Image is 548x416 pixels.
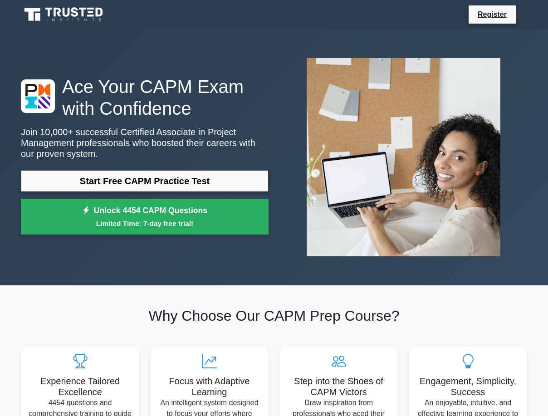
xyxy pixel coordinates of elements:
h5: Focus with Adaptive Learning [157,376,261,397]
h2: Why Choose Our CAPM Prep Course? [21,307,527,324]
h1: Ace Your CAPM Exam with Confidence [21,76,269,119]
a: Register [472,9,512,20]
p: Join 10,000+ successful Certified Associate in Project Management professionals who boosted their... [21,127,269,159]
h5: Engagement, Simplicity, Success [416,376,520,397]
h5: Experience Tailored Excellence [28,376,132,397]
a: Unlock 4454 CAPM QuestionsLimited Time: 7-day free trial! [21,199,269,235]
small: Limited Time: 7-day free trial! [32,218,257,229]
a: Start Free CAPM Practice Test [21,170,269,192]
h5: Step into the Shoes of CAPM Victors [287,376,391,397]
